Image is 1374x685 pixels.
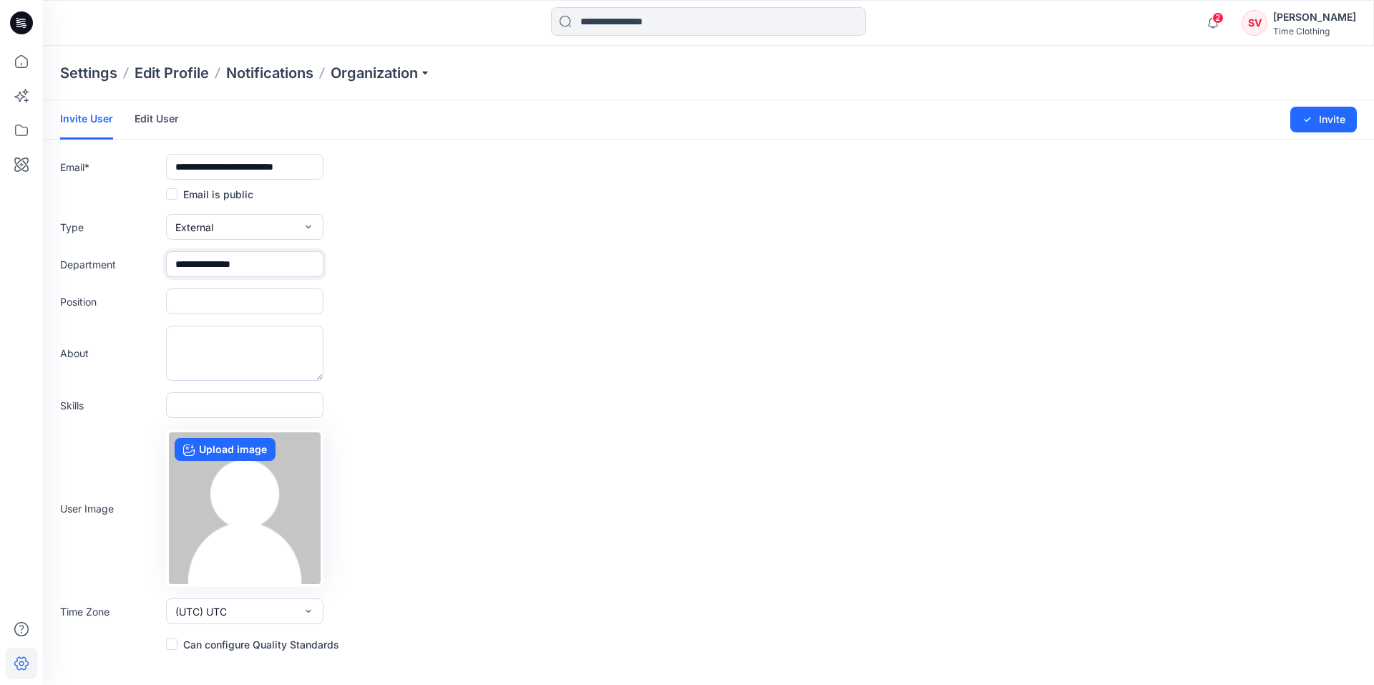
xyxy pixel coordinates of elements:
button: Invite [1290,107,1357,132]
p: Settings [60,63,117,83]
label: Type [60,220,160,235]
label: Skills [60,398,160,413]
span: External [175,220,213,235]
img: no-profile.png [169,432,321,584]
a: Notifications [226,63,313,83]
a: Edit User [135,100,179,137]
label: Can configure Quality Standards [166,636,339,653]
span: 2 [1212,12,1224,24]
label: Time Zone [60,604,160,619]
div: Time Clothing [1273,26,1356,37]
label: Department [60,257,160,272]
div: [PERSON_NAME] [1273,9,1356,26]
a: Edit Profile [135,63,209,83]
button: (UTC) UTC [166,598,323,624]
label: User Image [60,501,160,516]
a: Invite User [60,100,113,140]
label: Email is public [166,185,253,203]
span: (UTC) UTC [175,604,227,619]
div: SV [1242,10,1267,36]
button: External [166,214,323,240]
label: Position [60,294,160,309]
label: Email [60,160,160,175]
label: Upload image [175,438,276,461]
label: About [60,346,160,361]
